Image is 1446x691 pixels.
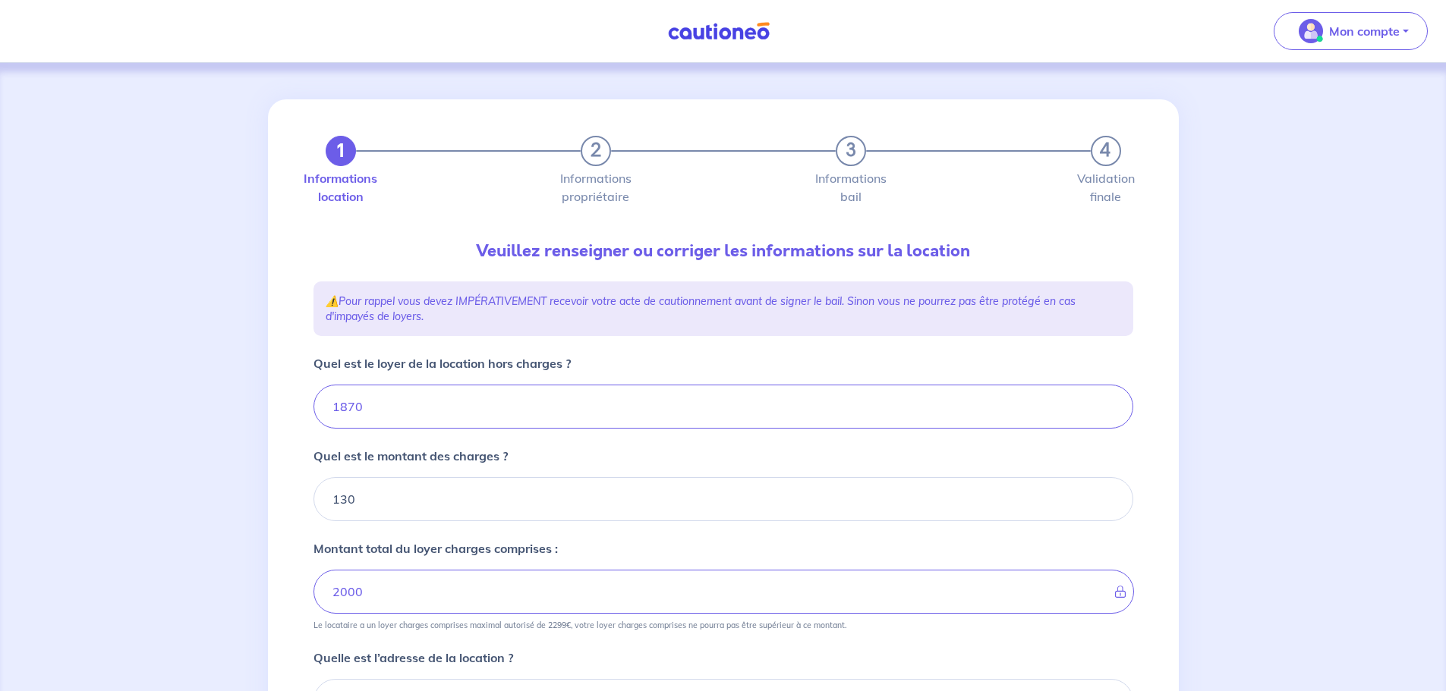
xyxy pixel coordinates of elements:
[326,294,1076,323] em: Pour rappel vous devez IMPÉRATIVEMENT recevoir votre acte de cautionnement avant de signer le bai...
[662,22,776,41] img: Cautioneo
[313,539,558,558] p: Montant total du loyer charges comprises :
[326,172,356,203] label: Informations location
[1274,12,1428,50] button: illu_account_valid_menu.svgMon compte
[313,239,1133,263] p: Veuillez renseigner ou corriger les informations sur la location
[1091,172,1121,203] label: Validation finale
[313,649,513,667] p: Quelle est l’adresse de la location ?
[836,172,866,203] label: Informations bail
[326,294,1121,324] p: ⚠️
[326,136,356,166] button: 1
[313,354,571,372] p: Quel est le loyer de la location hors charges ?
[581,172,611,203] label: Informations propriétaire
[313,447,508,465] p: Quel est le montant des charges ?
[313,620,846,630] p: Le locataire a un loyer charges comprises maximal autorisé de 2299€, votre loyer charges comprise...
[1299,19,1323,43] img: illu_account_valid_menu.svg
[1329,22,1400,40] p: Mon compte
